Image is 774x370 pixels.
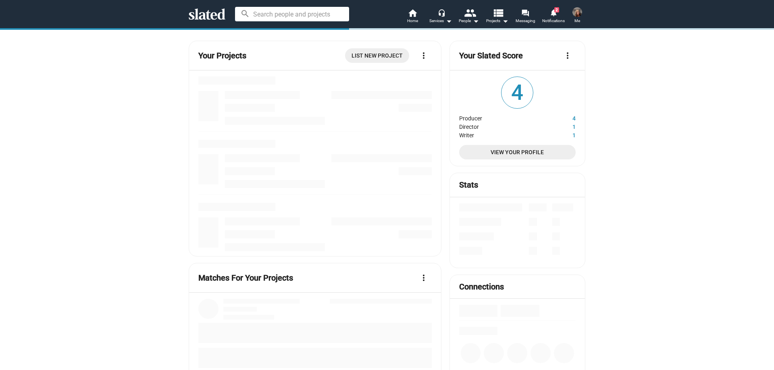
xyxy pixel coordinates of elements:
[516,16,535,26] span: Messaging
[500,16,510,26] mat-icon: arrow_drop_down
[419,51,429,60] mat-icon: more_vert
[554,7,559,12] span: 2
[198,50,246,61] mat-card-title: Your Projects
[408,8,417,18] mat-icon: home
[459,50,523,61] mat-card-title: Your Slated Score
[471,16,481,26] mat-icon: arrow_drop_down
[545,122,576,130] dd: 1
[572,7,582,17] img: Trisha Gianesin
[511,8,539,26] a: Messaging
[459,180,478,190] mat-card-title: Stats
[459,145,576,159] a: View Your Profile
[429,16,452,26] div: Services
[521,9,529,17] mat-icon: forum
[444,16,454,26] mat-icon: arrow_drop_down
[345,48,409,63] a: List New Project
[419,273,429,283] mat-icon: more_vert
[352,48,403,63] span: List New Project
[483,8,511,26] button: Projects
[464,7,476,19] mat-icon: people
[459,281,504,292] mat-card-title: Connections
[501,77,533,108] span: 4
[459,130,545,138] dt: Writer
[568,6,587,27] button: Trisha GianesinMe
[455,8,483,26] button: People
[563,51,572,60] mat-icon: more_vert
[545,130,576,138] dd: 1
[545,113,576,122] dd: 4
[407,16,418,26] span: Home
[438,9,445,16] mat-icon: headset_mic
[459,122,545,130] dt: Director
[198,273,293,283] mat-card-title: Matches For Your Projects
[459,16,479,26] div: People
[398,8,427,26] a: Home
[427,8,455,26] button: Services
[486,16,508,26] span: Projects
[542,16,565,26] span: Notifications
[549,8,557,16] mat-icon: notifications
[539,8,568,26] a: 2Notifications
[459,113,545,122] dt: Producer
[492,7,504,19] mat-icon: view_list
[466,145,569,159] span: View Your Profile
[574,16,580,26] span: Me
[235,7,349,21] input: Search people and projects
